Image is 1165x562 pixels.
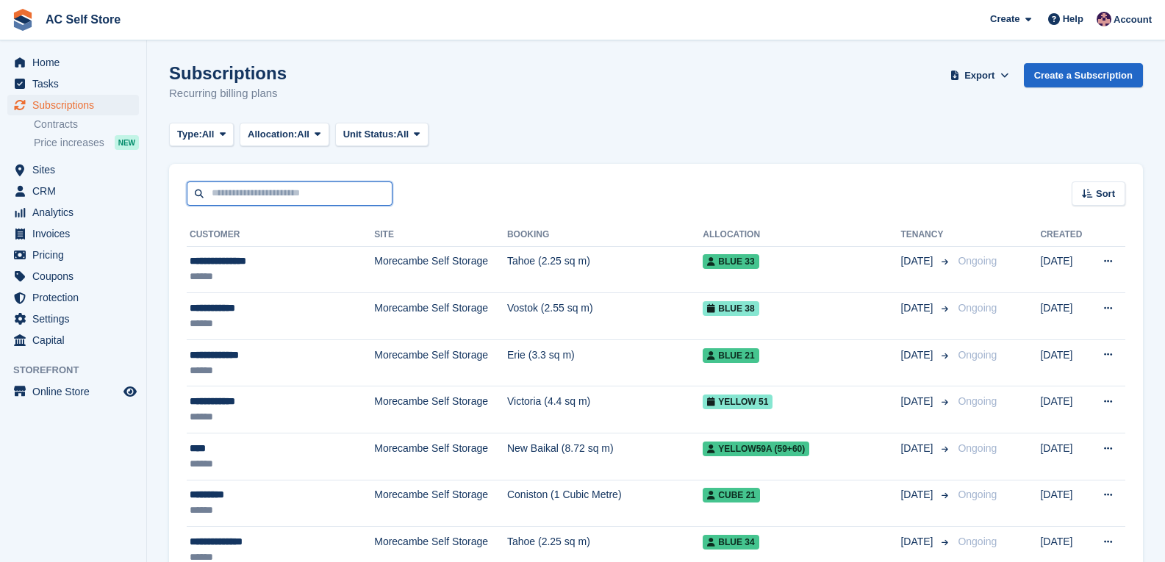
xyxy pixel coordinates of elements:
[900,441,936,456] span: [DATE]
[32,159,121,180] span: Sites
[374,433,507,480] td: Morecambe Self Storage
[900,300,936,316] span: [DATE]
[115,135,139,150] div: NEW
[703,442,809,456] span: Yellow59a (59+60)
[7,73,139,94] a: menu
[177,127,202,142] span: Type:
[7,381,139,402] a: menu
[240,123,329,147] button: Allocation: All
[32,266,121,287] span: Coupons
[32,95,121,115] span: Subscriptions
[32,223,121,244] span: Invoices
[7,266,139,287] a: menu
[7,245,139,265] a: menu
[169,123,234,147] button: Type: All
[169,85,287,102] p: Recurring billing plans
[343,127,397,142] span: Unit Status:
[7,309,139,329] a: menu
[900,534,936,550] span: [DATE]
[34,118,139,132] a: Contracts
[947,63,1012,87] button: Export
[202,127,215,142] span: All
[12,9,34,31] img: stora-icon-8386f47178a22dfd0bd8f6a31ec36ba5ce8667c1dd55bd0f319d3a0aa187defe.svg
[507,246,703,293] td: Tahoe (2.25 sq m)
[7,330,139,350] a: menu
[1097,12,1111,26] img: Ted Cox
[374,480,507,527] td: Morecambe Self Storage
[703,395,773,409] span: Yellow 51
[1040,433,1089,480] td: [DATE]
[507,339,703,386] td: Erie (3.3 sq m)
[32,52,121,73] span: Home
[248,127,297,142] span: Allocation:
[1040,293,1089,340] td: [DATE]
[1040,386,1089,433] td: [DATE]
[7,287,139,308] a: menu
[40,7,126,32] a: AC Self Store
[34,136,104,150] span: Price increases
[7,223,139,244] a: menu
[958,442,997,454] span: Ongoing
[34,134,139,151] a: Price increases NEW
[121,383,139,400] a: Preview store
[297,127,309,142] span: All
[507,386,703,433] td: Victoria (4.4 sq m)
[703,535,759,550] span: Blue 34
[703,301,759,316] span: Blue 38
[990,12,1019,26] span: Create
[32,245,121,265] span: Pricing
[13,363,146,378] span: Storefront
[1040,246,1089,293] td: [DATE]
[1114,12,1152,27] span: Account
[32,181,121,201] span: CRM
[169,63,287,83] h1: Subscriptions
[374,386,507,433] td: Morecambe Self Storage
[507,223,703,247] th: Booking
[32,287,121,308] span: Protection
[7,95,139,115] a: menu
[507,293,703,340] td: Vostok (2.55 sq m)
[958,349,997,361] span: Ongoing
[1040,480,1089,527] td: [DATE]
[900,347,936,363] span: [DATE]
[958,255,997,267] span: Ongoing
[958,489,997,500] span: Ongoing
[7,159,139,180] a: menu
[1040,339,1089,386] td: [DATE]
[7,181,139,201] a: menu
[507,480,703,527] td: Coniston (1 Cubic Metre)
[703,488,760,502] span: Cube 21
[32,309,121,329] span: Settings
[900,253,936,269] span: [DATE]
[1063,12,1083,26] span: Help
[1040,223,1089,247] th: Created
[32,73,121,94] span: Tasks
[1096,187,1115,201] span: Sort
[964,68,994,83] span: Export
[32,330,121,350] span: Capital
[703,348,759,363] span: Blue 21
[7,52,139,73] a: menu
[958,302,997,314] span: Ongoing
[507,433,703,480] td: New Baikal (8.72 sq m)
[958,395,997,407] span: Ongoing
[7,202,139,223] a: menu
[335,123,429,147] button: Unit Status: All
[900,487,936,502] span: [DATE]
[32,381,121,402] span: Online Store
[703,254,759,269] span: Blue 33
[1024,63,1143,87] a: Create a Subscription
[900,223,952,247] th: Tenancy
[703,223,900,247] th: Allocation
[374,339,507,386] td: Morecambe Self Storage
[397,127,409,142] span: All
[374,293,507,340] td: Morecambe Self Storage
[374,223,507,247] th: Site
[958,536,997,547] span: Ongoing
[900,394,936,409] span: [DATE]
[374,246,507,293] td: Morecambe Self Storage
[32,202,121,223] span: Analytics
[187,223,374,247] th: Customer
